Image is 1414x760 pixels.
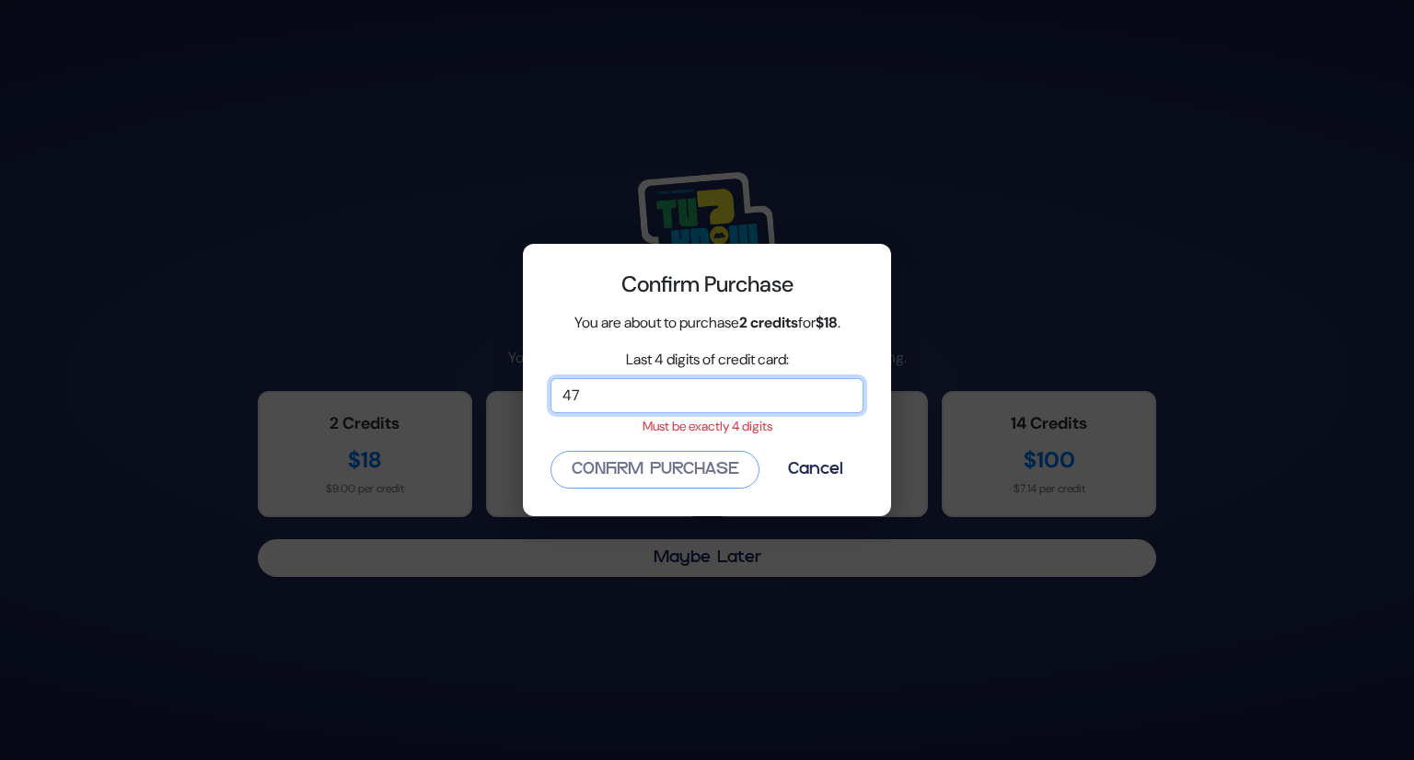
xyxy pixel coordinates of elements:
[551,378,863,413] input: 1234
[739,313,798,332] strong: 2 credits
[626,349,789,371] label: Last 4 digits of credit card:
[767,451,863,489] button: Cancel
[551,312,863,334] p: You are about to purchase for .
[816,313,838,332] strong: $18
[551,271,863,298] h4: Confirm Purchase
[551,417,863,436] div: Must be exactly 4 digits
